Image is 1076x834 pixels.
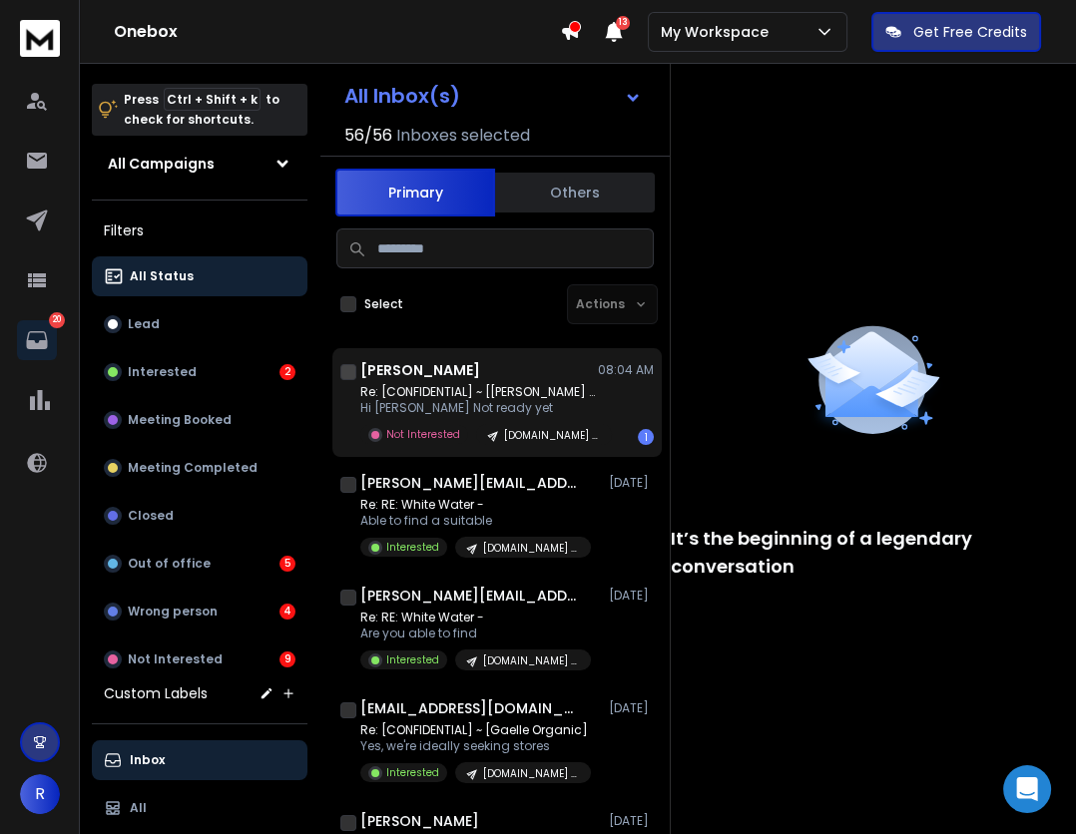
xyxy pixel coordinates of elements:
p: 20 [49,312,65,328]
p: Get Free Credits [913,22,1027,42]
div: 4 [279,604,295,620]
p: Closed [128,508,174,524]
p: Yes, we're ideally seeking stores [360,738,591,754]
p: Interested [128,364,197,380]
span: 13 [616,16,630,30]
button: All [92,788,307,828]
p: Not Interested [128,651,223,667]
p: [DATE] [609,588,654,604]
button: Wrong person4 [92,592,307,631]
button: R [20,774,60,814]
p: Re: RE: White Water - [360,497,591,513]
p: All Status [130,268,194,284]
h3: Custom Labels [104,683,208,703]
p: It’s the beginning of a legendary conversation [671,525,1076,581]
button: All Inbox(s) [328,76,658,116]
button: Meeting Booked [92,400,307,440]
p: [DATE] [609,700,654,716]
button: Closed [92,496,307,536]
p: [DOMAIN_NAME] - Shopify ([PERSON_NAME]) [504,428,600,443]
p: Lead [128,316,160,332]
p: Are you able to find [360,625,591,641]
p: Not Interested [386,427,460,442]
div: Open Intercom Messenger [1003,765,1051,813]
p: Interested [386,765,439,780]
h1: All Campaigns [108,154,215,174]
span: Ctrl + Shift + k [164,88,261,111]
img: logo [20,20,60,57]
p: All [130,800,147,816]
button: Interested2 [92,352,307,392]
button: All Campaigns [92,144,307,184]
button: Others [495,171,655,214]
p: [DOMAIN_NAME] - Shopify ([PERSON_NAME]) [483,653,579,668]
p: My Workspace [661,22,777,42]
span: 56 / 56 [344,124,392,148]
button: Get Free Credits [871,12,1041,52]
p: [DATE] [609,813,654,829]
button: Lead [92,304,307,344]
h1: [EMAIL_ADDRESS][DOMAIN_NAME] [360,698,580,718]
h1: [PERSON_NAME] [360,811,479,831]
p: [DOMAIN_NAME] - Shopify ([PERSON_NAME]) [483,766,579,781]
button: Meeting Completed [92,448,307,488]
p: Re: [CONFIDENTIAL] ~ [Gaelle Organic] [360,722,591,738]
h3: Filters [92,216,307,244]
h1: All Inbox(s) [344,86,460,106]
p: [DOMAIN_NAME] - Shopify ([PERSON_NAME]) [483,541,579,556]
p: Meeting Booked [128,412,232,428]
button: Not Interested9 [92,639,307,679]
p: Out of office [128,556,211,572]
button: Out of office5 [92,544,307,584]
p: Hi [PERSON_NAME] Not ready yet [360,400,600,416]
h1: [PERSON_NAME] [360,360,480,380]
h3: Inboxes selected [396,124,530,148]
p: Press to check for shortcuts. [124,90,279,130]
p: Meeting Completed [128,460,258,476]
p: [DATE] [609,475,654,491]
button: Primary [335,169,495,216]
div: 5 [279,556,295,572]
label: Select [364,296,403,312]
h1: [PERSON_NAME][EMAIL_ADDRESS][DOMAIN_NAME] [360,586,580,606]
a: 20 [17,320,57,360]
p: Interested [386,540,439,555]
button: Inbox [92,740,307,780]
button: All Status [92,256,307,296]
p: Wrong person [128,604,218,620]
p: Interested [386,652,439,667]
div: 1 [638,429,654,445]
p: Inbox [130,752,165,768]
p: 08:04 AM [598,362,654,378]
h1: Onebox [114,20,560,44]
div: 2 [279,364,295,380]
p: Able to find a suitable [360,513,591,529]
p: Re: RE: White Water - [360,610,591,625]
p: Re: [CONFIDENTIAL] ~ [[PERSON_NAME] Rider] [360,384,600,400]
h1: [PERSON_NAME][EMAIL_ADDRESS][DOMAIN_NAME] [360,473,580,493]
div: 9 [279,651,295,667]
